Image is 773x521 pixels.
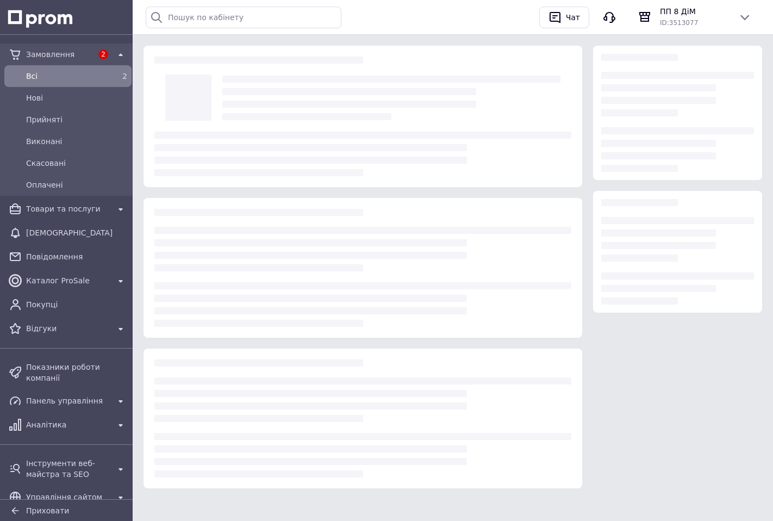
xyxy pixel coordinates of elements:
[26,158,127,169] span: Скасовані
[564,9,582,26] div: Чат
[26,49,92,60] span: Замовлення
[26,251,127,262] span: Повідомлення
[26,71,105,82] span: Всi
[26,458,110,480] span: Інструменти веб-майстра та SEO
[539,7,589,28] button: Чат
[26,492,110,503] span: Управління сайтом
[98,49,108,59] span: 2
[26,179,127,190] span: Оплачені
[26,299,127,310] span: Покупці
[26,362,127,383] span: Показники роботи компанії
[26,203,110,214] span: Товари та послуги
[26,506,69,515] span: Приховати
[122,72,127,80] span: 2
[26,275,110,286] span: Каталог ProSale
[26,136,127,147] span: Виконані
[26,419,110,430] span: Аналітика
[26,395,110,406] span: Панель управління
[26,227,127,238] span: [DEMOGRAPHIC_DATA]
[660,6,730,17] span: ПП 8 ДіМ
[146,7,341,28] input: Пошук по кабінету
[26,323,110,334] span: Відгуки
[660,19,698,27] span: ID: 3513077
[26,114,127,125] span: Прийняті
[26,92,127,103] span: Нові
